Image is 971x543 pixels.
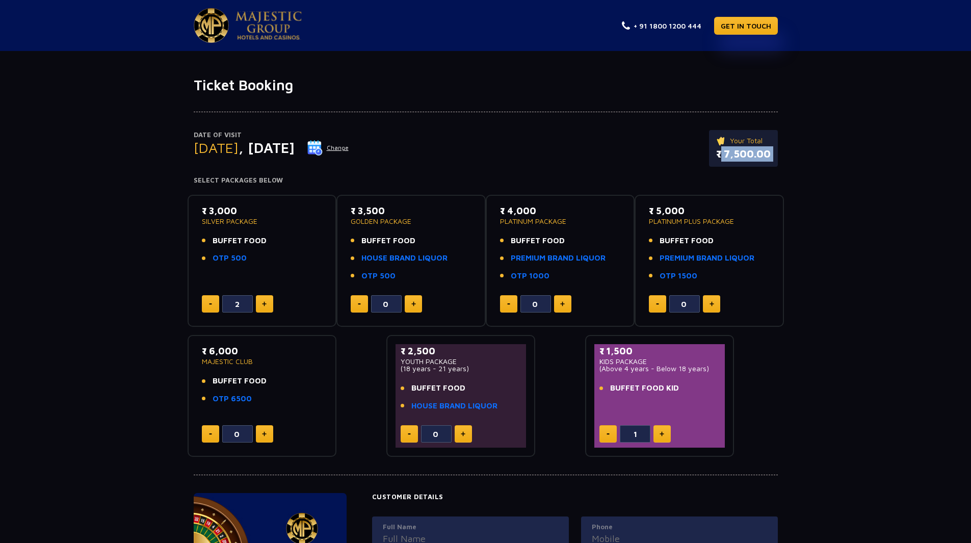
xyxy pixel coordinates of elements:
span: BUFFET FOOD [511,235,565,247]
label: Full Name [383,522,558,532]
img: minus [656,303,659,305]
a: GET IN TOUCH [714,17,778,35]
p: PLATINUM PLUS PACKAGE [649,218,770,225]
img: plus [660,431,664,436]
a: OTP 6500 [213,393,252,405]
p: ₹ 4,000 [500,204,621,218]
p: KIDS PACKAGE [599,358,720,365]
img: plus [710,301,714,306]
img: plus [411,301,416,306]
img: minus [209,303,212,305]
span: BUFFET FOOD [213,375,267,387]
span: BUFFET FOOD [361,235,415,247]
h1: Ticket Booking [194,76,778,94]
img: minus [358,303,361,305]
a: OTP 1500 [660,270,697,282]
p: SILVER PACKAGE [202,218,323,225]
h4: Customer Details [372,493,778,501]
p: (Above 4 years - Below 18 years) [599,365,720,372]
a: + 91 1800 1200 444 [622,20,701,31]
span: , [DATE] [239,139,295,156]
p: ₹ 3,500 [351,204,471,218]
a: OTP 1000 [511,270,549,282]
p: PLATINUM PACKAGE [500,218,621,225]
img: plus [461,431,465,436]
p: ₹ 5,000 [649,204,770,218]
img: plus [560,301,565,306]
h4: Select Packages Below [194,176,778,185]
a: HOUSE BRAND LIQUOR [411,400,497,412]
p: ₹ 6,000 [202,344,323,358]
span: BUFFET FOOD [660,235,714,247]
a: HOUSE BRAND LIQUOR [361,252,448,264]
p: ₹ 7,500.00 [716,146,771,162]
img: plus [262,301,267,306]
img: minus [209,433,212,435]
span: [DATE] [194,139,239,156]
button: Change [307,140,349,156]
a: OTP 500 [361,270,396,282]
a: OTP 500 [213,252,247,264]
p: (18 years - 21 years) [401,365,521,372]
img: plus [262,431,267,436]
img: Majestic Pride [235,11,302,40]
a: PREMIUM BRAND LIQUOR [660,252,754,264]
p: Your Total [716,135,771,146]
img: ticket [716,135,727,146]
img: minus [408,433,411,435]
img: minus [507,303,510,305]
img: Majestic Pride [194,8,229,43]
img: minus [607,433,610,435]
p: ₹ 3,000 [202,204,323,218]
p: Date of Visit [194,130,349,140]
span: BUFFET FOOD [213,235,267,247]
span: BUFFET FOOD KID [610,382,679,394]
p: ₹ 1,500 [599,344,720,358]
p: ₹ 2,500 [401,344,521,358]
p: MAJESTIC CLUB [202,358,323,365]
p: YOUTH PACKAGE [401,358,521,365]
a: PREMIUM BRAND LIQUOR [511,252,606,264]
span: BUFFET FOOD [411,382,465,394]
p: GOLDEN PACKAGE [351,218,471,225]
label: Phone [592,522,767,532]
